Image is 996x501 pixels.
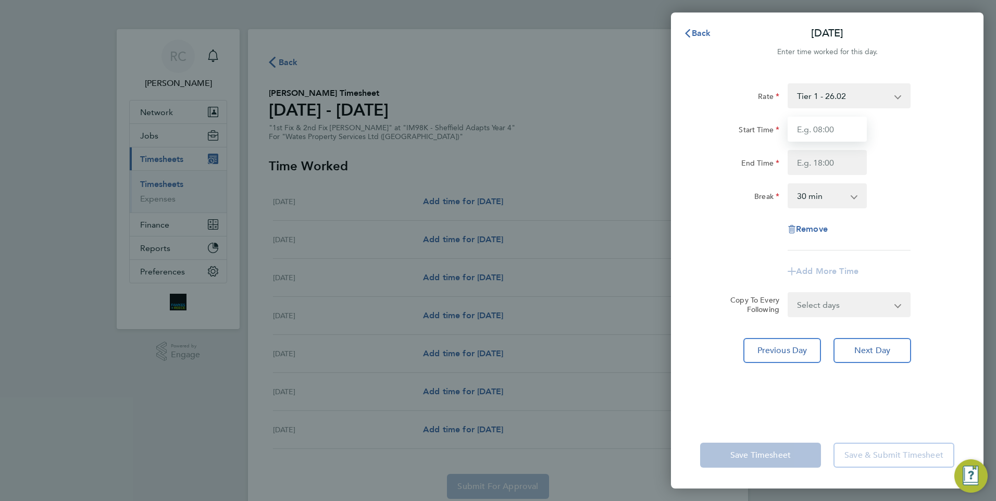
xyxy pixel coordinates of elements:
[692,28,711,38] span: Back
[811,26,843,41] p: [DATE]
[741,158,779,171] label: End Time
[833,338,911,363] button: Next Day
[788,225,828,233] button: Remove
[673,23,721,44] button: Back
[788,117,867,142] input: E.g. 08:00
[754,192,779,204] label: Break
[854,345,890,356] span: Next Day
[796,224,828,234] span: Remove
[722,295,779,314] label: Copy To Every Following
[758,92,779,104] label: Rate
[739,125,779,137] label: Start Time
[671,46,983,58] div: Enter time worked for this day.
[743,338,821,363] button: Previous Day
[788,150,867,175] input: E.g. 18:00
[757,345,807,356] span: Previous Day
[954,459,988,493] button: Engage Resource Center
